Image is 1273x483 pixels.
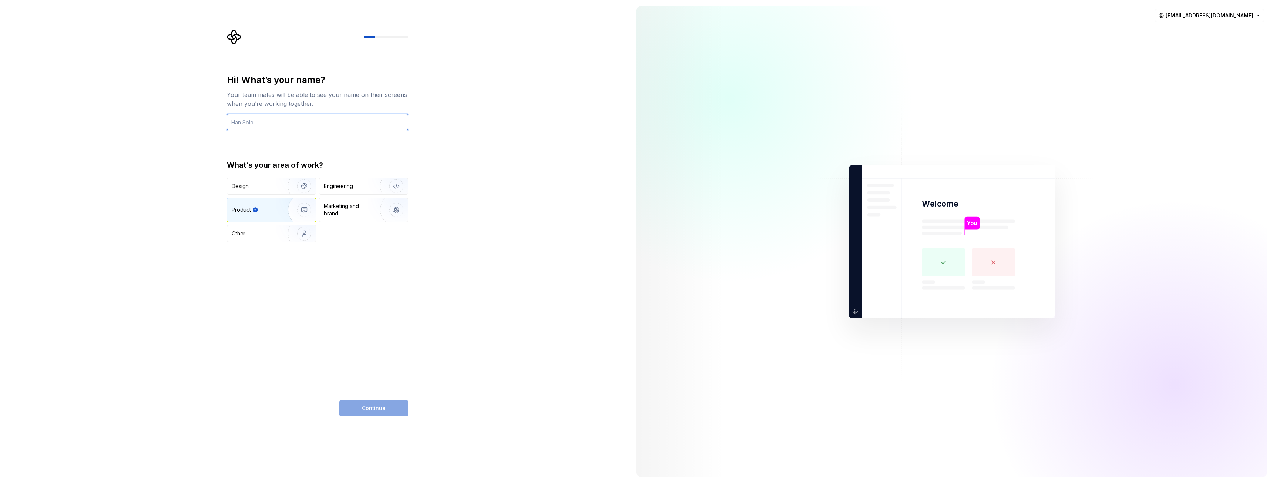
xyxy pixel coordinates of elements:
[324,182,353,190] div: Engineering
[227,30,242,44] svg: Supernova Logo
[227,74,408,86] div: Hi! What’s your name?
[324,202,374,217] div: Marketing and brand
[227,90,408,108] div: Your team mates will be able to see your name on their screens when you’re working together.
[1166,12,1253,19] span: [EMAIL_ADDRESS][DOMAIN_NAME]
[227,160,408,170] div: What’s your area of work?
[922,198,958,209] p: Welcome
[232,182,249,190] div: Design
[232,230,245,237] div: Other
[1155,9,1264,22] button: [EMAIL_ADDRESS][DOMAIN_NAME]
[967,219,977,227] p: You
[232,206,251,214] div: Product
[227,114,408,130] input: Han Solo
